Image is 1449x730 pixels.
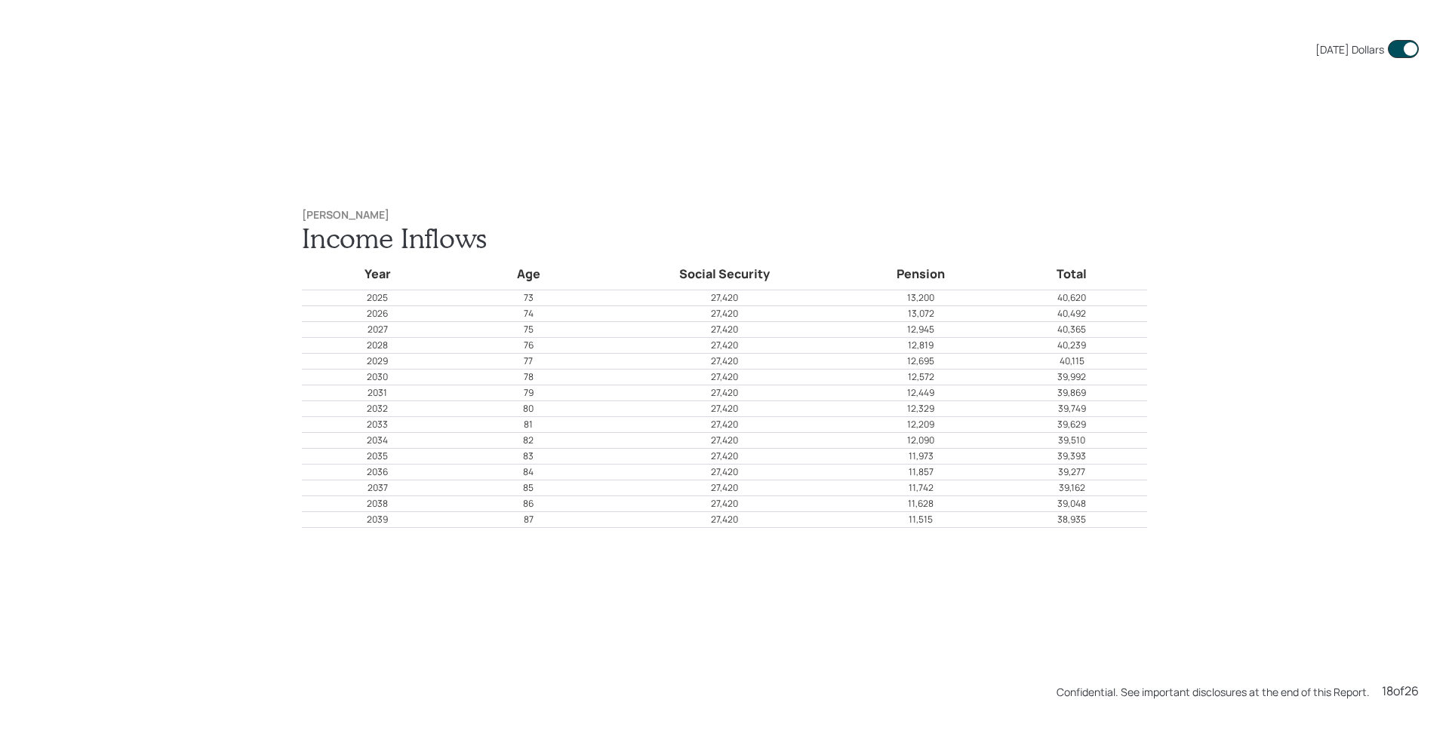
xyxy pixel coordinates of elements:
[454,513,603,526] p: 87
[605,434,844,447] p: 27,420
[846,434,995,447] p: 12,090
[846,386,995,400] p: 12,449
[997,370,1146,384] p: 39,992
[303,418,452,431] p: 2033
[454,339,603,352] p: 76
[454,354,603,368] p: 77
[997,386,1146,400] p: 39,869
[997,418,1146,431] p: 39,629
[605,291,844,305] p: 27,420
[1382,682,1419,700] div: 18 of 26
[303,513,452,526] p: 2039
[454,465,603,479] p: 84
[605,307,844,321] p: 27,420
[454,386,603,400] p: 79
[454,481,603,495] p: 85
[303,465,452,479] p: 2036
[848,265,993,284] h5: Pension
[846,497,995,511] p: 11,628
[605,513,844,526] p: 27,420
[454,434,603,447] p: 82
[605,323,844,336] p: 27,420
[997,323,1146,336] p: 40,365
[303,386,452,400] p: 2031
[605,497,844,511] p: 27,420
[997,449,1146,463] p: 39,393
[303,291,452,305] p: 2025
[997,339,1146,352] p: 40,239
[999,265,1144,284] h5: Total
[607,265,842,284] h5: Social Security
[605,386,844,400] p: 27,420
[454,307,603,321] p: 74
[303,370,452,384] p: 2030
[605,465,844,479] p: 27,420
[846,465,995,479] p: 11,857
[302,222,1147,254] h1: Income Inflows
[454,449,603,463] p: 83
[303,339,452,352] p: 2028
[303,307,452,321] p: 2026
[454,370,603,384] p: 78
[605,339,844,352] p: 27,420
[846,339,995,352] p: 12,819
[302,209,1147,222] h6: [PERSON_NAME]
[997,291,1146,305] p: 40,620
[997,354,1146,368] p: 40,115
[303,481,452,495] p: 2037
[303,402,452,416] p: 2032
[997,481,1146,495] p: 39,162
[997,513,1146,526] p: 38,935
[846,481,995,495] p: 11,742
[454,323,603,336] p: 75
[846,307,995,321] p: 13,072
[303,323,452,336] p: 2027
[846,291,995,305] p: 13,200
[997,465,1146,479] p: 39,277
[846,418,995,431] p: 12,209
[303,434,452,447] p: 2034
[997,497,1146,511] p: 39,048
[303,354,452,368] p: 2029
[1315,41,1384,57] div: [DATE] Dollars
[605,354,844,368] p: 27,420
[846,323,995,336] p: 12,945
[846,370,995,384] p: 12,572
[454,497,603,511] p: 86
[605,449,844,463] p: 27,420
[846,513,995,526] p: 11,515
[454,402,603,416] p: 80
[605,402,844,416] p: 27,420
[846,449,995,463] p: 11,973
[605,481,844,495] p: 27,420
[846,354,995,368] p: 12,695
[303,449,452,463] p: 2035
[997,402,1146,416] p: 39,749
[605,418,844,431] p: 27,420
[454,291,603,305] p: 73
[456,265,601,284] h5: Age
[1057,684,1370,700] div: Confidential. See important disclosures at the end of this Report.
[846,402,995,416] p: 12,329
[997,307,1146,321] p: 40,492
[454,418,603,431] p: 81
[303,497,452,511] p: 2038
[305,265,450,284] h5: Year
[997,434,1146,447] p: 39,510
[605,370,844,384] p: 27,420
